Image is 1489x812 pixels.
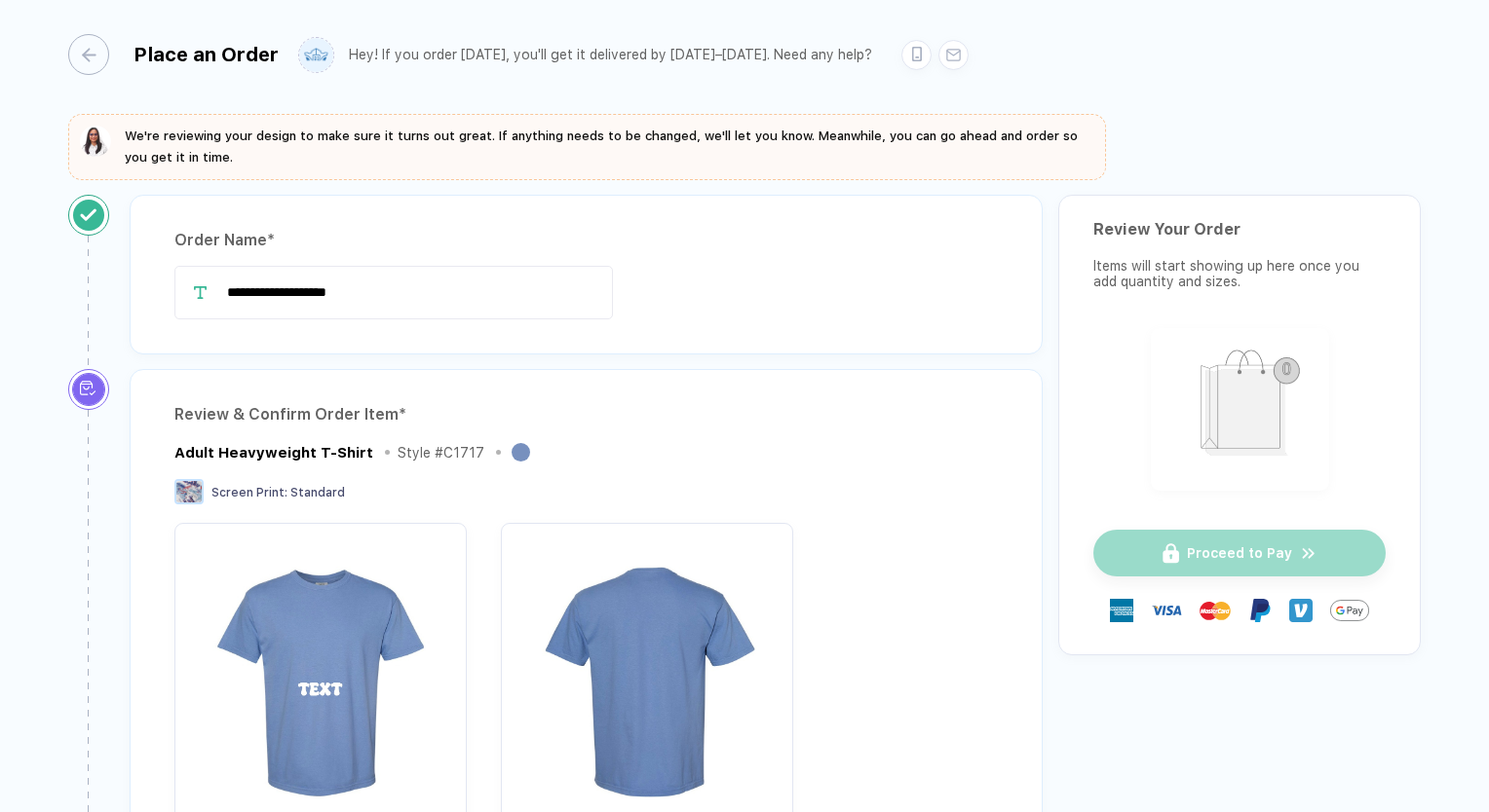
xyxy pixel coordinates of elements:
[290,486,345,499] span: Standard
[1160,337,1320,478] img: shopping_bag.png
[211,486,287,499] span: Screen Print :
[174,479,204,504] img: Screen Print
[1110,599,1133,622] img: express
[511,533,783,805] img: 962e94fe-23a1-4cba-ab9f-67ae967ccf71_nt_back_1755104874142.jpg
[1093,258,1386,289] div: Items will start showing up here once you add quantity and sizes.
[80,126,1094,168] button: We're reviewing your design to make sure it turns out great. If anything needs to be changed, we'...
[174,399,998,430] div: Review & Confirm Order Item
[299,38,333,72] img: user profile
[174,444,373,461] div: Adult Heavyweight T-Shirt
[1093,220,1386,239] div: Review Your Order
[174,225,998,256] div: Order Name
[1289,599,1313,622] img: Venmo
[1248,599,1272,622] img: Paypal
[184,533,457,805] img: 962e94fe-23a1-4cba-ab9f-67ae967ccf71_nt_front_1755104874140.jpg
[349,47,872,63] div: Hey! If you order [DATE], you'll get it delivered by [DATE]–[DATE]. Need any help?
[134,43,279,66] div: Place an Order
[1151,595,1182,626] img: visa
[80,126,111,157] img: sophie
[1330,591,1369,630] img: Google Pay
[125,129,1078,165] span: We're reviewing your design to make sure it turns out great. If anything needs to be changed, we'...
[398,445,484,461] div: Style # C1717
[1200,595,1231,626] img: master-card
